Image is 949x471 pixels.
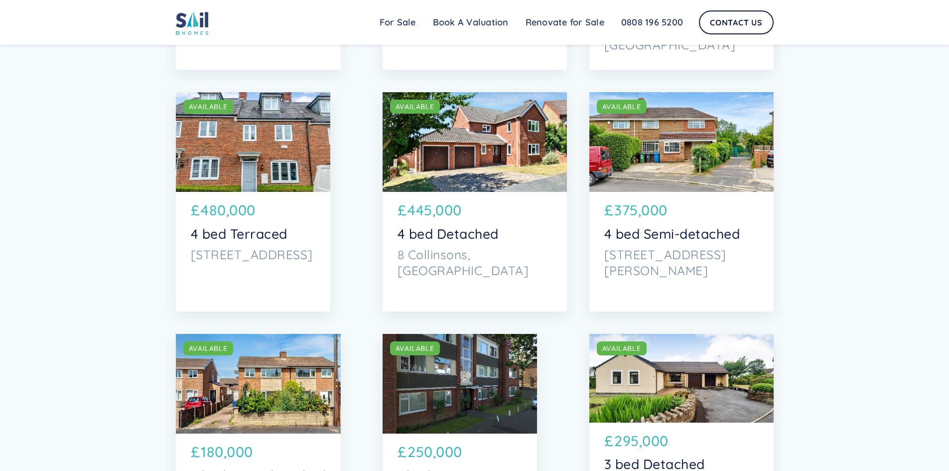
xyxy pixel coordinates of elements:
a: AVAILABLE£445,0004 bed Detached8 Collinsons, [GEOGRAPHIC_DATA] [383,92,567,312]
p: 4 bed Terraced [191,226,315,242]
p: 4 bed Detached [398,226,552,242]
p: 4 bed Semi-detached [604,226,759,242]
p: £ [191,199,200,221]
p: £ [191,441,200,463]
div: AVAILABLE [189,343,228,353]
a: AVAILABLE£480,0004 bed Terraced[STREET_ADDRESS] [176,92,330,312]
a: For Sale [371,12,424,32]
a: Contact Us [699,10,774,34]
a: Book A Valuation [424,12,517,32]
a: Renovate for Sale [517,12,613,32]
a: 0808 196 5200 [613,12,691,32]
div: AVAILABLE [602,343,641,353]
p: £ [604,199,614,221]
p: £ [398,441,407,463]
p: 8 Collinsons, [GEOGRAPHIC_DATA] [398,247,552,279]
div: AVAILABLE [396,343,434,353]
p: [STREET_ADDRESS] [191,247,315,263]
p: £ [398,199,407,221]
p: 180,000 [201,441,253,463]
p: 250,000 [407,441,462,463]
a: AVAILABLE£375,0004 bed Semi-detached[STREET_ADDRESS][PERSON_NAME] [589,92,774,312]
div: AVAILABLE [396,102,434,112]
p: 445,000 [407,199,462,221]
p: 480,000 [201,199,256,221]
p: 295,000 [614,430,669,452]
div: AVAILABLE [189,102,228,112]
p: 375,000 [614,199,668,221]
p: [STREET_ADDRESS][PERSON_NAME] [604,247,759,279]
div: AVAILABLE [602,102,641,112]
p: £ [604,430,614,452]
img: sail home logo colored [176,10,209,35]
